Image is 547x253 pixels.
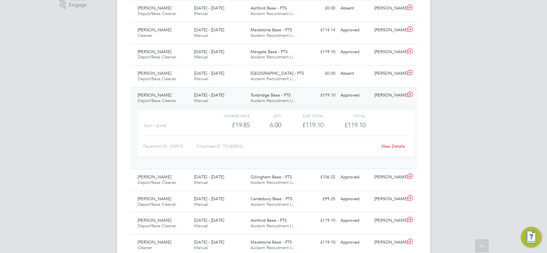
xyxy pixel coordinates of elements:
span: Cleaner [138,245,152,250]
span: [PERSON_NAME] [138,196,172,201]
div: Approved [338,90,372,101]
div: £119.10 [304,237,338,248]
div: £119.10 [304,215,338,226]
span: [DATE] - [DATE] [194,27,224,33]
div: Total [324,112,366,120]
div: [PERSON_NAME] [372,68,406,79]
div: Approved [338,215,372,226]
div: £114.14 [304,25,338,36]
span: Acclaim Recruitment Li… [251,11,297,16]
span: Manual [194,33,208,38]
div: Placement ID: 290975 [143,141,196,152]
span: Depot/Base Cleaner [138,76,176,82]
span: Depot/Base Cleaner [138,223,176,229]
span: Manual [194,245,208,250]
span: Engage [69,2,87,8]
div: Approved [338,25,372,36]
div: [PERSON_NAME] [372,3,406,14]
div: Timesheet ID: TS1808032 [196,141,377,152]
span: Margate Base - PTS [251,49,288,54]
span: [PERSON_NAME] [138,27,172,33]
div: [PERSON_NAME] [372,90,406,101]
div: QTY [250,112,281,120]
div: £0.00 [304,68,338,79]
div: £19.85 [207,120,250,130]
span: Gillingham Base - PTS [251,174,292,180]
span: Ashford Base - PTS [251,5,287,11]
div: Approved [338,237,372,248]
span: [PERSON_NAME] [138,217,172,223]
span: Manual [194,98,208,103]
span: [DATE] - [DATE] [194,5,224,11]
span: [GEOGRAPHIC_DATA] - PTS [251,70,304,76]
span: Acclaim Recruitment Li… [251,33,297,38]
div: [PERSON_NAME] [372,25,406,36]
div: Sub Total [281,112,324,120]
span: [PERSON_NAME] [138,5,172,11]
span: Canterbury Base - PTS [251,196,292,201]
div: £106.02 [304,172,338,183]
div: Approved [338,194,372,204]
span: Tonbridge Base - PTS [251,92,291,98]
div: [PERSON_NAME] [372,215,406,226]
span: £119.10 [344,121,366,129]
div: [PERSON_NAME] [372,47,406,57]
span: Acclaim Recruitment Li… [251,245,297,250]
div: £99.25 [304,194,338,204]
span: Maidstone Base - PTS [251,239,292,245]
span: Manual [194,180,208,185]
span: Manual [194,54,208,60]
div: [PERSON_NAME] [372,172,406,183]
div: [PERSON_NAME] [372,194,406,204]
span: Acclaim Recruitment Li… [251,54,297,60]
span: Manual [194,201,208,207]
span: Ashford Base - PTS [251,217,287,223]
span: Acclaim Recruitment Li… [251,180,297,185]
span: [PERSON_NAME] [138,174,172,180]
span: Depot/Base Cleaner [138,180,176,185]
span: [PERSON_NAME] [138,49,172,54]
span: Acclaim Recruitment Li… [251,201,297,207]
span: Manual [194,11,208,16]
span: Acclaim Recruitment Li… [251,98,297,103]
span: [DATE] - [DATE] [194,70,224,76]
div: Absent [338,3,372,14]
div: [PERSON_NAME] [372,237,406,248]
span: Cleaner [138,33,152,38]
span: [PERSON_NAME] [138,239,172,245]
span: [PERSON_NAME] [138,70,172,76]
span: [DATE] - [DATE] [194,196,224,201]
span: [DATE] - [DATE] [194,92,224,98]
button: Engage Resource Center [521,227,542,248]
div: Absent [338,68,372,79]
span: Day 1 (£/HR) [144,124,167,128]
span: Depot/Base Cleaner [138,201,176,207]
span: Maidstone Base - PTS [251,27,292,33]
span: [DATE] - [DATE] [194,217,224,223]
div: Charge rate [207,112,250,120]
span: Manual [194,76,208,82]
div: Approved [338,172,372,183]
div: £119.10 [304,47,338,57]
div: 6.00 [250,120,281,130]
div: £0.00 [304,3,338,14]
div: £119.10 [281,120,324,130]
span: Manual [194,223,208,229]
a: View Details [381,143,405,149]
div: £119.10 [304,90,338,101]
span: Acclaim Recruitment Li… [251,76,297,82]
span: Acclaim Recruitment Li… [251,223,297,229]
div: Approved [338,47,372,57]
span: [DATE] - [DATE] [194,49,224,54]
span: Depot/Base Cleaner [138,54,176,60]
span: Depot/Base Cleaner [138,11,176,16]
span: Depot/Base Cleaner [138,98,176,103]
span: [DATE] - [DATE] [194,239,224,245]
span: [PERSON_NAME] [138,92,172,98]
span: [DATE] - [DATE] [194,174,224,180]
